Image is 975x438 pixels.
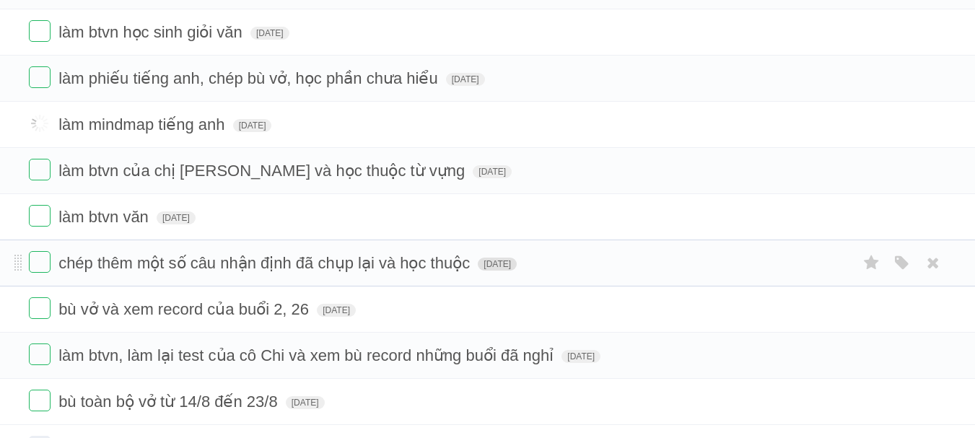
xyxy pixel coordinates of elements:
span: làm btvn, làm lại test của cô Chi và xem bù record những buổi đã nghỉ [58,346,557,364]
span: [DATE] [233,119,272,132]
span: làm btvn của chị [PERSON_NAME] và học thuộc từ vựng [58,162,468,180]
label: Star task [858,251,886,275]
span: làm mindmap tiếng anh [58,115,228,133]
span: [DATE] [446,73,485,86]
label: Done [29,343,51,365]
span: làm phiếu tiếng anh, chép bù vở, học phần chưa hiểu [58,69,442,87]
span: [DATE] [473,165,512,178]
label: Done [29,20,51,42]
span: [DATE] [157,211,196,224]
span: [DATE] [286,396,325,409]
span: bù toàn bộ vở từ 14/8 đến 23/8 [58,393,281,411]
label: Done [29,251,51,273]
span: [DATE] [317,304,356,317]
span: [DATE] [250,27,289,40]
label: Done [29,205,51,227]
span: [DATE] [561,350,600,363]
span: chép thêm một số câu nhận định đã chụp lại và học thuộc [58,254,473,272]
span: làm btvn học sinh giỏi văn [58,23,246,41]
label: Done [29,390,51,411]
label: Done [29,66,51,88]
label: Done [29,297,51,319]
label: Done [29,113,51,134]
label: Done [29,159,51,180]
span: làm btvn văn [58,208,152,226]
span: bù vở và xem record của buổi 2, 26 [58,300,312,318]
span: [DATE] [478,258,517,271]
